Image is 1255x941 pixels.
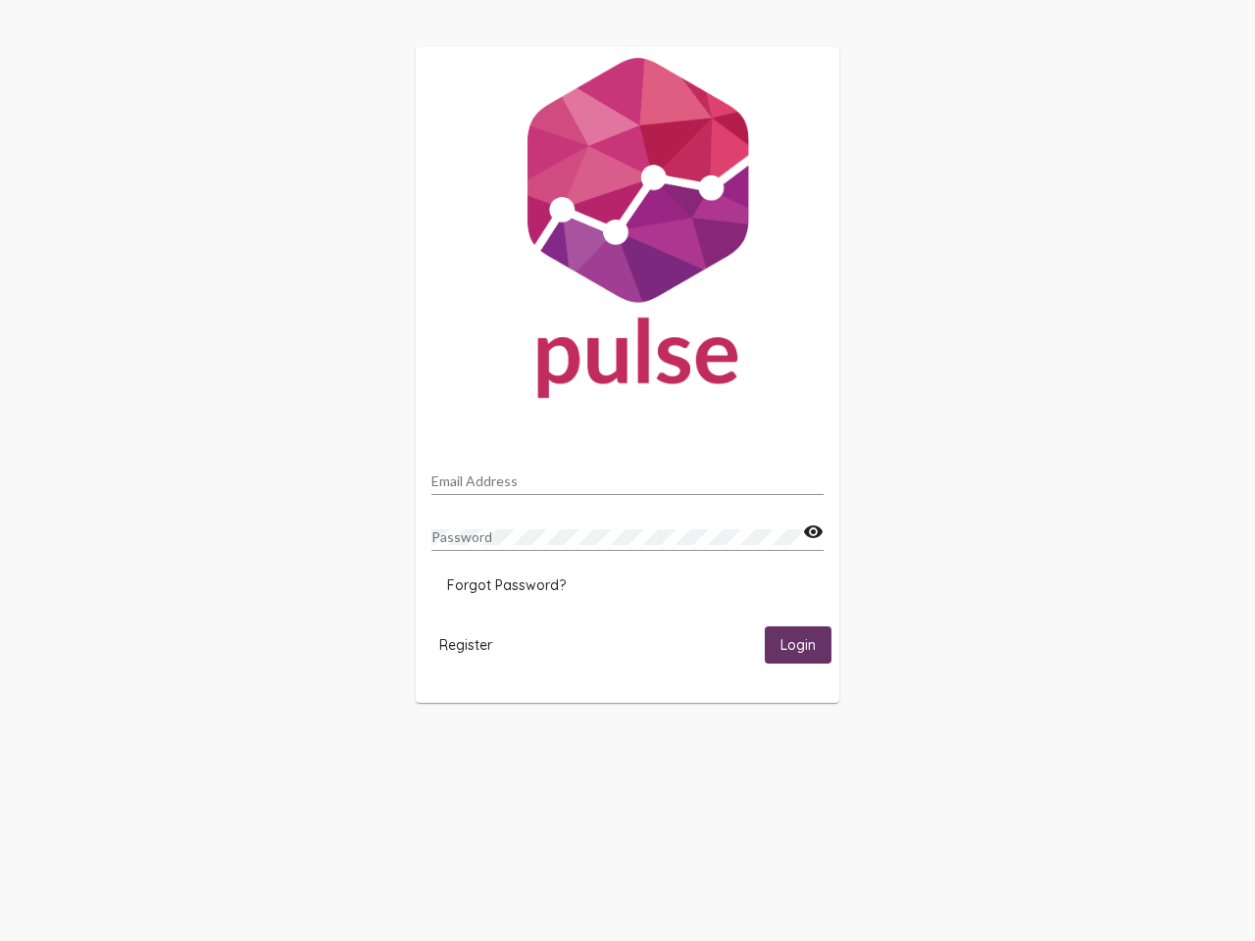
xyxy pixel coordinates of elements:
[765,626,831,663] button: Login
[803,520,824,544] mat-icon: visibility
[424,626,508,663] button: Register
[447,576,566,594] span: Forgot Password?
[416,47,839,418] img: Pulse For Good Logo
[431,568,581,603] button: Forgot Password?
[780,637,816,655] span: Login
[439,636,492,654] span: Register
